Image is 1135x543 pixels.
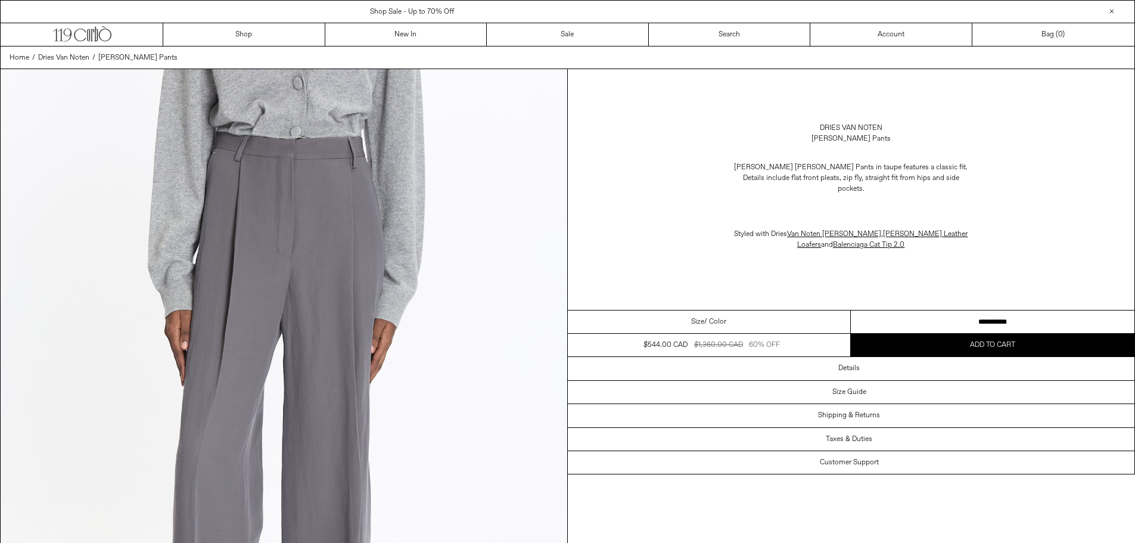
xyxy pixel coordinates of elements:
span: [PERSON_NAME] Pants [98,53,178,63]
h3: Taxes & Duties [826,435,872,443]
span: Styled with Dries , and [734,229,968,250]
a: Shop [163,23,325,46]
a: Account [810,23,972,46]
span: Size [691,317,704,327]
button: Add to cart [851,334,1134,356]
a: Balenciaga Cat Tip 2.0 [833,240,904,250]
h3: Customer Support [820,458,879,467]
a: Home [10,52,29,63]
div: $1,360.00 CAD [694,340,743,350]
a: [PERSON_NAME] Pants [98,52,178,63]
a: [PERSON_NAME] Leather Loafers [797,229,968,250]
h3: Details [838,364,860,373]
div: $544.00 CAD [643,340,688,350]
h3: Shipping & Returns [818,411,880,420]
span: ) [1058,29,1065,40]
a: Dries Van Noten [820,123,882,134]
a: Sale [487,23,649,46]
span: Dries Van Noten [38,53,89,63]
a: New In [325,23,487,46]
h3: Size Guide [832,388,866,396]
a: Bag () [972,23,1134,46]
div: [PERSON_NAME] Pants [811,134,891,144]
span: / [32,52,35,63]
span: Home [10,53,29,63]
a: Van Noten [PERSON_NAME] [787,229,881,239]
span: Add to cart [970,340,1015,350]
div: 60% OFF [749,340,780,350]
p: [PERSON_NAME] [PERSON_NAME] Pants in taupe features a classic fit. Details include flat front ple... [732,156,970,200]
a: Dries Van Noten [38,52,89,63]
span: / [92,52,95,63]
span: 0 [1058,30,1062,39]
span: / Color [704,317,726,327]
a: Search [649,23,811,46]
a: Shop Sale - Up to 70% Off [370,7,454,17]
